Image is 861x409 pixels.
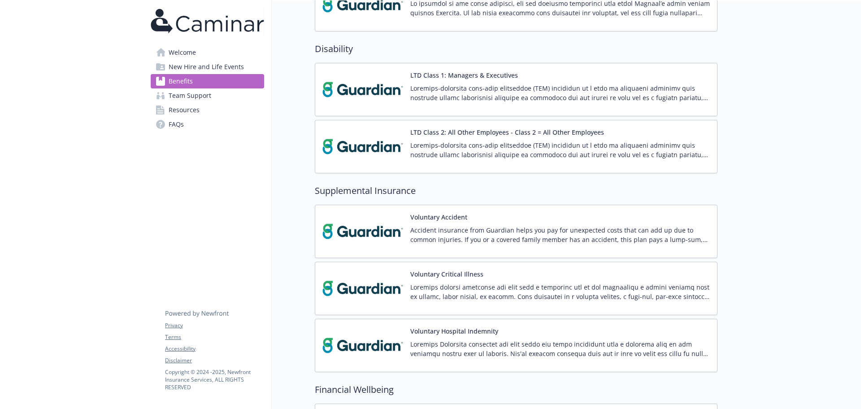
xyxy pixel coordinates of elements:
span: FAQs [169,117,184,132]
span: Welcome [169,45,196,60]
a: Welcome [151,45,264,60]
span: Resources [169,103,200,117]
h2: Supplemental Insurance [315,184,717,198]
p: Loremips dolorsi ametconse adi elit sedd e temporinc utl et dol magnaaliqu e admini veniamq nost ... [410,282,710,301]
button: LTD Class 1: Managers & Executives [410,70,518,80]
h2: Financial Wellbeing [315,383,717,396]
a: Accessibility [165,345,264,353]
p: Loremips-dolorsita cons-adip elitseddoe (TEM) incididun ut l etdo ma aliquaeni adminimv quis nost... [410,141,710,159]
button: Voluntary Critical Illness [410,269,483,279]
span: New Hire and Life Events [169,60,244,74]
h2: Disability [315,42,717,56]
button: Voluntary Hospital Indemnity [410,326,498,336]
p: Loremips Dolorsita consectet adi elit seddo eiu tempo incididunt utla e dolorema aliq en adm veni... [410,339,710,358]
p: Copyright © 2024 - 2025 , Newfront Insurance Services, ALL RIGHTS RESERVED [165,368,264,391]
a: Team Support [151,88,264,103]
a: Privacy [165,321,264,330]
img: Guardian carrier logo [322,212,403,251]
img: Guardian carrier logo [322,70,403,109]
img: Guardian carrier logo [322,128,403,166]
p: Accident insurance from Guardian helps you pay for unexpected costs that can add up due to common... [410,225,710,244]
p: Loremips-dolorsita cons-adip elitseddoe (TEM) incididun ut l etdo ma aliquaeni adminimv quis nost... [410,84,710,102]
button: LTD Class 2: All Other Employees - Class 2 = All Other Employees [410,128,604,137]
img: Guardian carrier logo [322,326,403,365]
span: Team Support [169,88,211,103]
a: Terms [165,333,264,341]
a: Benefits [151,74,264,88]
a: Disclaimer [165,356,264,365]
a: FAQs [151,117,264,132]
a: Resources [151,103,264,117]
span: Benefits [169,74,193,88]
a: New Hire and Life Events [151,60,264,74]
button: Voluntary Accident [410,212,467,222]
img: Guardian carrier logo [322,269,403,308]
